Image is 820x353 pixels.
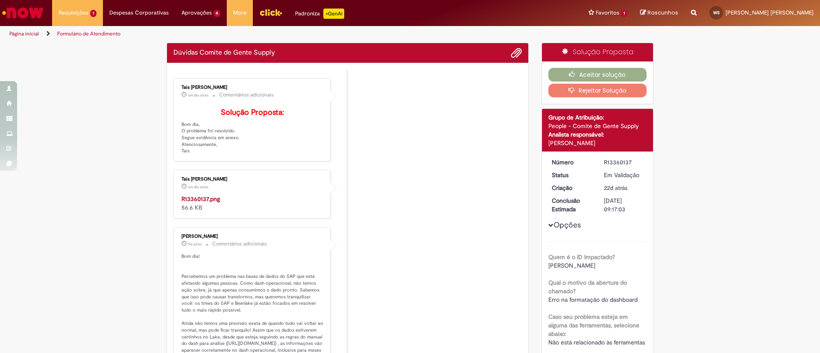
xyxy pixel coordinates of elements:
[182,108,324,155] p: Bom dia, O problema foi resolvido. Segue evidência em anexo. Atenciosamente, Tais
[548,84,647,97] button: Rejeitar Solução
[548,338,645,346] span: Não está relacionado às ferramentas
[604,184,627,192] span: 22d atrás
[182,234,324,239] div: [PERSON_NAME]
[548,279,627,295] b: Qual o motivo da abertura do chamado?
[604,184,627,192] time: 06/08/2025 14:42:47
[188,93,208,98] span: um dia atrás
[259,6,282,19] img: click_logo_yellow_360x200.png
[621,10,627,17] span: 1
[219,91,274,99] small: Comentários adicionais
[1,4,45,21] img: ServiceNow
[548,113,647,122] div: Grupo de Atribuição:
[212,240,267,248] small: Comentários adicionais
[59,9,88,17] span: Requisições
[90,10,97,17] span: 1
[188,242,202,247] span: 9d atrás
[548,139,647,147] div: [PERSON_NAME]
[323,9,344,19] p: +GenAi
[548,68,647,82] button: Aceitar solução
[596,9,619,17] span: Favoritos
[604,196,644,213] div: [DATE] 09:17:03
[188,184,208,190] span: um dia atrás
[182,195,220,203] a: R13360137.png
[542,43,653,61] div: Solução Proposta
[548,130,647,139] div: Analista responsável:
[182,85,324,90] div: Tais [PERSON_NAME]
[548,122,647,130] div: People - Comite de Gente Supply
[545,171,598,179] dt: Status
[188,93,208,98] time: 27/08/2025 10:25:36
[9,30,39,37] a: Página inicial
[295,9,344,19] div: Padroniza
[548,253,615,261] b: Quem é o ID Impactado?
[6,26,540,42] ul: Trilhas de página
[188,242,202,247] time: 20/08/2025 13:44:04
[57,30,120,37] a: Formulário de Atendimento
[545,158,598,166] dt: Número
[545,196,598,213] dt: Conclusão Estimada
[233,9,246,17] span: More
[109,9,169,17] span: Despesas Corporativas
[511,47,522,58] button: Adicionar anexos
[640,9,678,17] a: Rascunhos
[173,49,275,57] h2: Dúvidas Comite de Gente Supply Histórico de tíquete
[604,158,644,166] div: R13360137
[548,296,638,303] span: Erro na formatação do dashboard
[604,171,644,179] div: Em Validação
[548,262,595,269] span: [PERSON_NAME]
[545,184,598,192] dt: Criação
[604,184,644,192] div: 06/08/2025 14:42:47
[713,10,720,15] span: WS
[188,184,208,190] time: 27/08/2025 10:25:10
[221,108,284,117] b: Solução Proposta:
[182,177,324,182] div: Tais [PERSON_NAME]
[214,10,221,17] span: 4
[548,313,639,338] b: Caso seu problema esteja em alguma das ferramentas, selecione abaixo:
[182,9,212,17] span: Aprovações
[726,9,814,16] span: [PERSON_NAME] [PERSON_NAME]
[647,9,678,17] span: Rascunhos
[182,195,324,212] div: 56.6 KB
